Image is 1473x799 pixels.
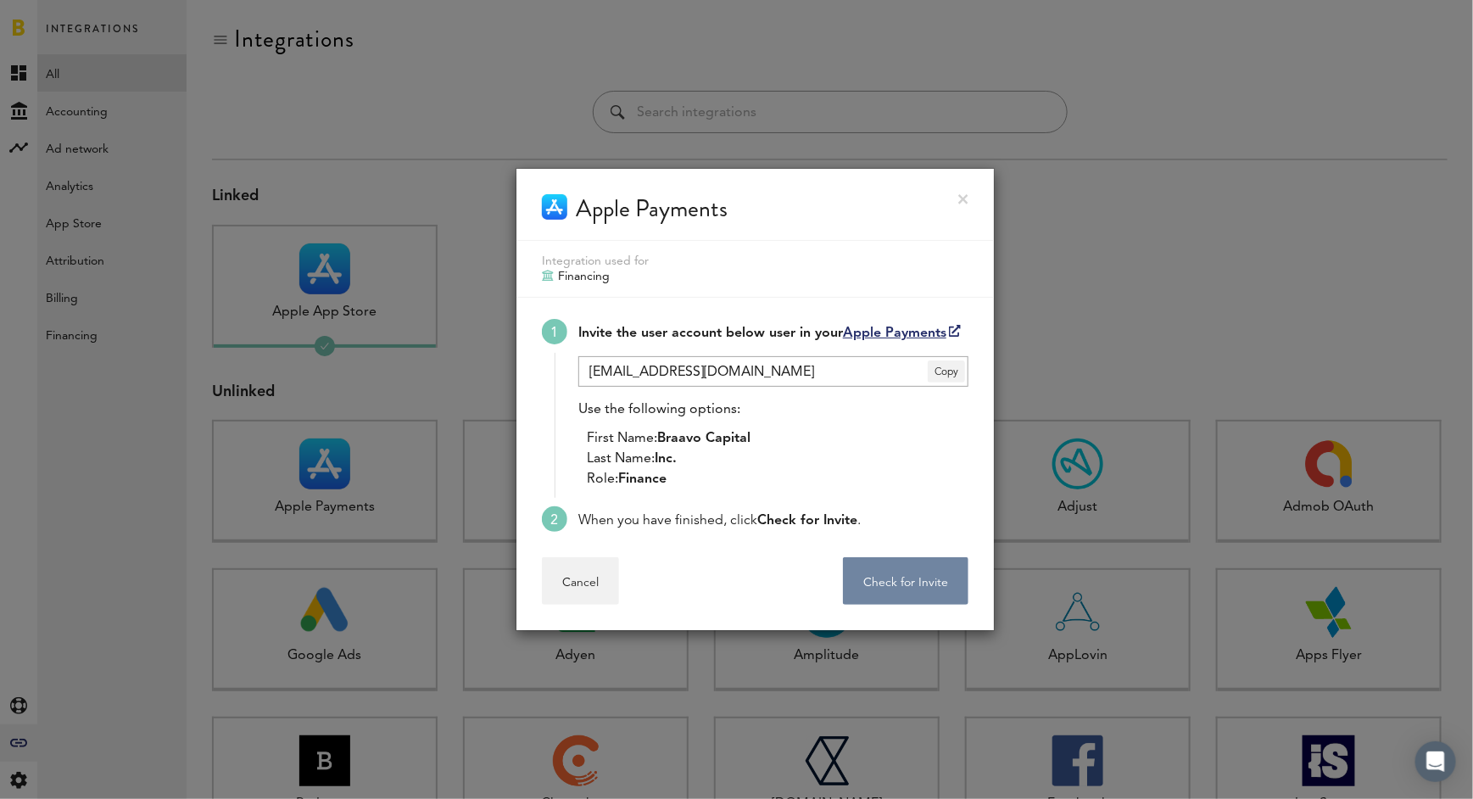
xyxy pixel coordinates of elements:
[618,472,667,486] span: Finance
[587,428,968,449] li: First Name:
[542,194,567,220] img: Apple Payments
[928,360,965,383] span: Copy
[578,511,968,531] div: When you have finished, click .
[657,432,750,445] span: Braavo Capital
[542,254,968,269] div: Integration used for
[843,327,961,340] a: Apple Payments
[542,557,619,605] button: Cancel
[36,12,97,27] span: Support
[1415,741,1456,782] div: Open Intercom Messenger
[843,557,968,605] button: Check for Invite
[757,514,857,528] span: Check for Invite
[578,323,968,344] div: Invite the user account below user in your
[576,194,728,223] div: Apple Payments
[587,449,968,469] li: Last Name:
[587,469,968,489] li: Role:
[558,269,610,284] span: Financing
[655,452,677,466] span: Inc.
[578,399,968,489] div: Use the following options:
